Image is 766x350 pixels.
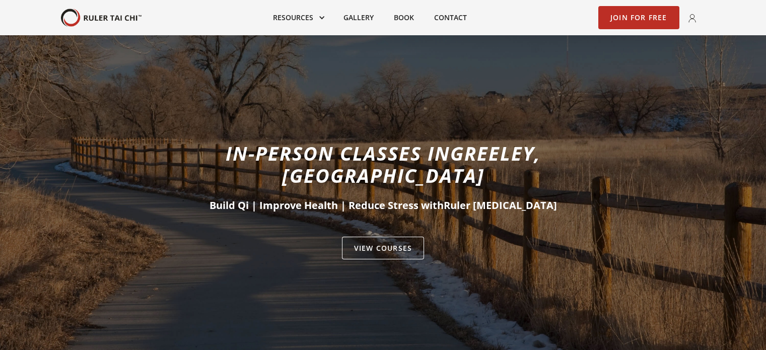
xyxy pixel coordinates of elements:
div: Resources [263,7,333,29]
a: home [61,9,142,27]
a: Contact [424,7,477,29]
a: Book [384,7,424,29]
h1: In-person classes in [148,142,619,186]
span: Greeley, [GEOGRAPHIC_DATA] [282,140,541,188]
a: Gallery [333,7,384,29]
a: VIEW Courses [342,237,424,260]
img: Your Brand Name [61,9,142,27]
span: Ruler [MEDICAL_DATA] [444,198,557,212]
a: Join for Free [598,6,679,29]
h2: Build Qi | Improve Health | Reduce Stress with [148,198,619,213]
